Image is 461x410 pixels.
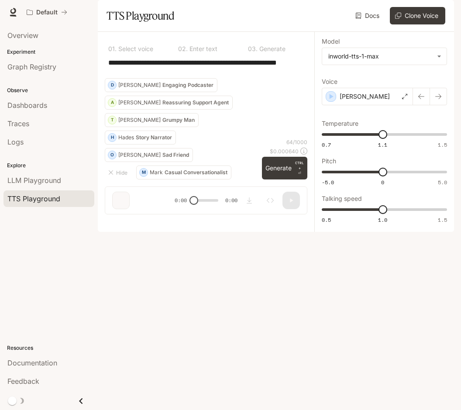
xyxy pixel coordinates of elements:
[328,52,433,61] div: inworld-tts-1-max
[105,165,133,179] button: Hide
[322,216,331,224] span: 0.5
[295,160,304,171] p: CTRL +
[340,92,390,101] p: [PERSON_NAME]
[118,135,134,140] p: Hades
[322,38,340,45] p: Model
[108,96,116,110] div: A
[118,117,161,123] p: [PERSON_NAME]
[136,135,172,140] p: Story Narrator
[140,165,148,179] div: M
[36,9,58,16] p: Default
[108,113,116,127] div: T
[105,148,193,162] button: O[PERSON_NAME]Sad Friend
[107,7,174,24] h1: TTS Playground
[188,46,217,52] p: Enter text
[248,46,258,52] p: 0 3 .
[322,141,331,148] span: 0.7
[295,160,304,176] p: ⏎
[108,148,116,162] div: O
[322,158,336,164] p: Pitch
[108,78,116,92] div: D
[390,7,445,24] button: Clone Voice
[354,7,383,24] a: Docs
[381,179,384,186] span: 0
[258,46,286,52] p: Generate
[322,196,362,202] p: Talking speed
[322,48,447,65] div: inworld-tts-1-max
[118,152,161,158] p: [PERSON_NAME]
[378,216,387,224] span: 1.0
[438,179,447,186] span: 5.0
[162,83,213,88] p: Engaging Podcaster
[262,157,307,179] button: GenerateCTRL +⏎
[162,100,229,105] p: Reassuring Support Agent
[378,141,387,148] span: 1.1
[322,121,358,127] p: Temperature
[322,179,334,186] span: -5.0
[105,131,176,145] button: HHadesStory Narrator
[108,46,117,52] p: 0 1 .
[150,170,163,175] p: Mark
[23,3,71,21] button: All workspaces
[108,131,116,145] div: H
[117,46,153,52] p: Select voice
[105,113,199,127] button: T[PERSON_NAME]Grumpy Man
[105,78,217,92] button: D[PERSON_NAME]Engaging Podcaster
[162,117,195,123] p: Grumpy Man
[165,170,227,175] p: Casual Conversationalist
[118,83,161,88] p: [PERSON_NAME]
[438,216,447,224] span: 1.5
[118,100,161,105] p: [PERSON_NAME]
[162,152,189,158] p: Sad Friend
[136,165,231,179] button: MMarkCasual Conversationalist
[322,79,337,85] p: Voice
[438,141,447,148] span: 1.5
[178,46,188,52] p: 0 2 .
[105,96,233,110] button: A[PERSON_NAME]Reassuring Support Agent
